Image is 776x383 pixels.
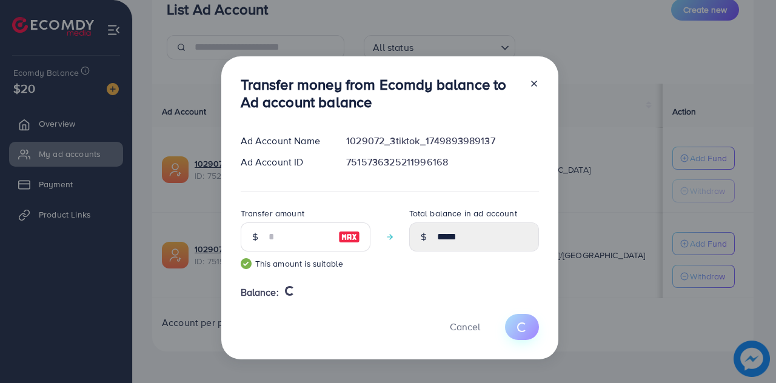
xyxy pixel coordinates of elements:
[231,134,337,148] div: Ad Account Name
[336,155,548,169] div: 7515736325211996168
[409,207,517,219] label: Total balance in ad account
[241,258,370,270] small: This amount is suitable
[241,285,279,299] span: Balance:
[231,155,337,169] div: Ad Account ID
[241,76,520,111] h3: Transfer money from Ecomdy balance to Ad account balance
[336,134,548,148] div: 1029072_3tiktok_1749893989137
[450,320,480,333] span: Cancel
[435,314,495,340] button: Cancel
[241,207,304,219] label: Transfer amount
[241,258,252,269] img: guide
[338,230,360,244] img: image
